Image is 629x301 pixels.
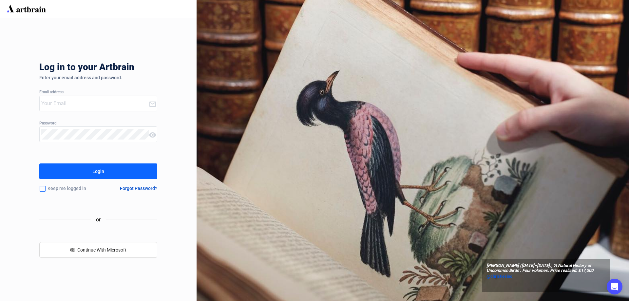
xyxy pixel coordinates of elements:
[39,75,157,80] div: Enter your email address and password.
[91,216,106,224] span: or
[39,121,157,126] div: Password
[39,62,236,75] div: Log in to your Artbrain
[92,166,104,177] div: Login
[39,163,157,179] button: Login
[486,274,512,279] span: @christiesinc
[41,98,149,109] input: Your Email
[39,182,104,196] div: Keep me logged in
[39,90,157,95] div: Email address
[486,263,606,273] span: [PERSON_NAME] ([DATE]–[DATE]), ‘A Natural History of Uncommon Birds’. Four volumes. Price realise...
[607,279,622,294] div: Open Intercom Messenger
[120,186,157,191] div: Forgot Password?
[77,247,126,253] span: Continue With Microsoft
[39,242,157,258] button: windowsContinue With Microsoft
[70,248,75,252] span: windows
[486,273,606,280] a: @christiesinc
